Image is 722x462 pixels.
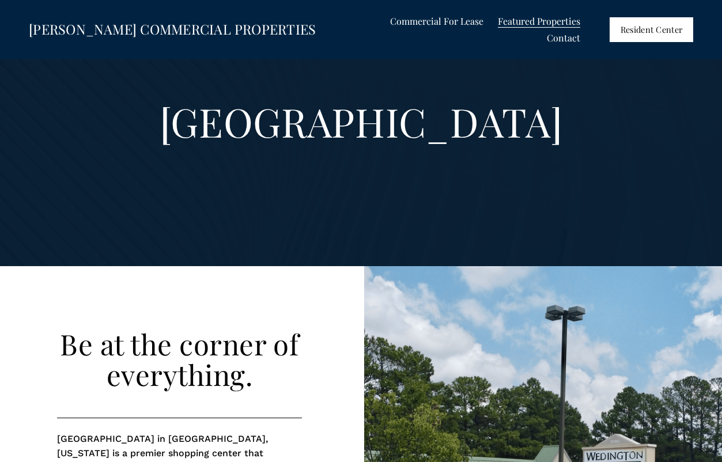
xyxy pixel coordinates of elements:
[57,328,302,390] h2: Be at the corner of everything.
[390,13,483,30] a: folder dropdown
[610,17,693,41] a: Resident Center
[29,20,316,38] a: [PERSON_NAME] COMMERCIAL PROPERTIES
[390,14,483,29] span: Commercial For Lease
[498,14,580,29] span: Featured Properties
[498,13,580,30] a: folder dropdown
[113,101,610,142] h1: [GEOGRAPHIC_DATA]
[547,29,580,46] a: Contact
